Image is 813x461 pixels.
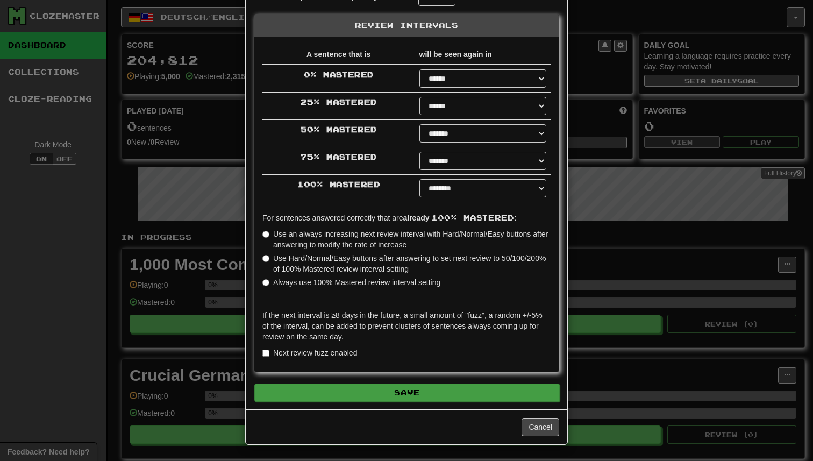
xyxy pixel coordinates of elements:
[262,229,551,250] label: Use an always increasing next review interval with Hard/Normal/Easy buttons after answering to mo...
[262,279,269,286] input: Always use 100% Mastered review interval setting
[254,384,560,402] button: Save
[262,231,269,238] input: Use an always increasing next review interval with Hard/Normal/Easy buttons after answering to mo...
[522,418,559,436] button: Cancel
[262,310,551,342] p: If the next interval is ≥8 days in the future, a small amount of "fuzz", a random +/-5% of the in...
[262,277,440,288] label: Always use 100% Mastered review interval setting
[254,15,559,37] div: Review Intervals
[297,179,380,190] label: 100 % Mastered
[262,350,269,357] input: Next review fuzz enabled
[262,45,415,65] th: A sentence that is
[262,253,551,274] label: Use Hard/Normal/Easy buttons after answering to set next review to 50/100/200% of 100% Mastered r...
[304,69,374,80] label: 0 % Mastered
[262,255,269,262] input: Use Hard/Normal/Easy buttons after answering to set next review to 50/100/200% of 100% Mastered r...
[431,213,514,222] span: 100% Mastered
[262,347,357,358] label: Next review fuzz enabled
[403,214,429,222] strong: already
[262,212,551,223] p: For sentences answered correctly that are :
[301,97,377,108] label: 25 % Mastered
[301,124,377,135] label: 50 % Mastered
[415,45,551,65] th: will be seen again in
[301,152,377,162] label: 75 % Mastered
